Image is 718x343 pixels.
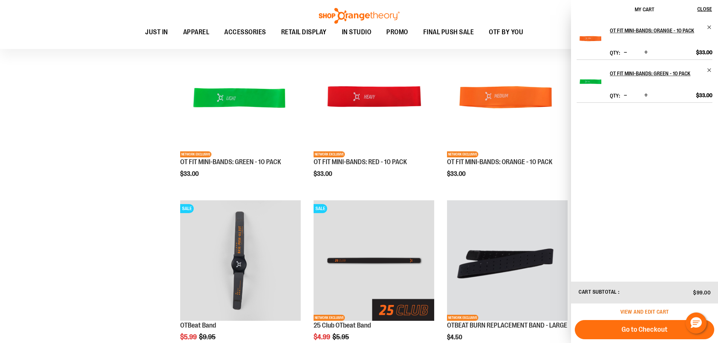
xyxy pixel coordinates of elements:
[145,24,168,41] span: JUST IN
[274,24,334,41] a: RETAIL DISPLAY
[176,33,305,197] div: product
[180,333,198,341] span: $5.99
[314,151,345,157] span: NETWORK EXCLUSIVE
[180,200,301,322] a: OTBeat BandSALE
[447,334,463,341] span: $4.50
[447,151,478,157] span: NETWORK EXCLUSIVE
[314,200,434,321] img: Main View of 2024 25 Club OTBeat Band
[610,24,712,37] a: OT FIT MINI-BANDS: ORANGE - 10 PACK
[180,151,211,157] span: NETWORK EXCLUSIVE
[423,24,474,41] span: FINAL PUSH SALE
[138,24,176,41] a: JUST IN
[481,24,531,41] a: OTF BY YOU
[217,24,274,41] a: ACCESSORIES
[577,24,712,59] li: Product
[696,49,712,56] span: $33.00
[622,92,629,99] button: Decrease product quantity
[447,200,568,321] img: Product image for OTBEAT BURN REPLACEMENT BAND - LARGE
[314,200,434,322] a: Main View of 2024 25 Club OTBeat BandSALENETWORK EXCLUSIVE
[707,67,712,73] a: Remove item
[447,200,568,322] a: Product image for OTBEAT BURN REPLACEMENT BAND - LARGENETWORK EXCLUSIVE
[379,24,416,41] a: PROMO
[575,320,714,339] button: Go to Checkout
[642,49,650,56] button: Increase product quantity
[447,37,568,159] a: Product image for OT FIT MINI-BANDS: ORANGE - 10 PACKNETWORK EXCLUSIVE
[489,24,523,41] span: OTF BY YOU
[310,33,438,197] div: product
[447,171,467,177] span: $33.00
[314,37,434,157] img: Product image for OT FIT MINI-BANDS: RED - 10 PACK
[577,67,605,101] a: OT FIT MINI-BANDS: GREEN - 10 PACK
[443,33,571,197] div: product
[314,37,434,159] a: Product image for OT FIT MINI-BANDS: RED - 10 PACKNETWORK EXCLUSIVE
[447,37,568,157] img: Product image for OT FIT MINI-BANDS: ORANGE - 10 PACK
[579,289,617,295] span: Cart Subtotal
[622,325,667,334] span: Go to Checkout
[183,24,210,41] span: APPAREL
[447,322,567,329] a: OTBEAT BURN REPLACEMENT BAND - LARGE
[314,333,331,341] span: $4.99
[224,24,266,41] span: ACCESSORIES
[180,158,281,166] a: OT FIT MINI-BANDS: GREEN - 10 PACK
[642,92,650,99] button: Increase product quantity
[180,171,200,177] span: $33.00
[386,24,408,41] span: PROMO
[610,67,702,79] h2: OT FIT MINI-BANDS: GREEN - 10 PACK
[610,67,712,79] a: OT FIT MINI-BANDS: GREEN - 10 PACK
[314,171,333,177] span: $33.00
[610,50,620,56] label: Qty
[416,24,482,41] a: FINAL PUSH SALE
[635,6,654,12] span: My Cart
[577,59,712,103] li: Product
[622,49,629,56] button: Decrease product quantity
[176,24,217,41] a: APPAREL
[199,333,217,341] span: $9.95
[318,8,401,24] img: Shop Orangetheory
[342,24,372,41] span: IN STUDIO
[447,158,553,166] a: OT FIT MINI-BANDS: ORANGE - 10 PACK
[314,322,371,329] a: 25 Club OTbeat Band
[180,322,216,329] a: OTBeat Band
[281,24,327,41] span: RETAIL DISPLAY
[707,24,712,30] a: Remove item
[620,309,669,315] a: View and edit cart
[334,24,379,41] a: IN STUDIO
[610,24,702,37] h2: OT FIT MINI-BANDS: ORANGE - 10 PACK
[686,313,707,334] button: Hello, have a question? Let’s chat.
[610,93,620,99] label: Qty
[180,37,301,157] img: Product image for OT FIT MINI-BANDS: GREEN - 10 PACK
[332,333,350,341] span: $5.95
[447,315,478,321] span: NETWORK EXCLUSIVE
[180,200,301,321] img: OTBeat Band
[696,92,712,99] span: $33.00
[577,24,605,58] a: OT FIT MINI-BANDS: ORANGE - 10 PACK
[314,315,345,321] span: NETWORK EXCLUSIVE
[577,24,605,53] img: OT FIT MINI-BANDS: ORANGE - 10 PACK
[577,67,605,96] img: OT FIT MINI-BANDS: GREEN - 10 PACK
[180,37,301,159] a: Product image for OT FIT MINI-BANDS: GREEN - 10 PACKNETWORK EXCLUSIVE
[697,6,712,12] span: Close
[180,204,194,213] span: SALE
[314,158,407,166] a: OT FIT MINI-BANDS: RED - 10 PACK
[314,204,327,213] span: SALE
[693,290,710,296] span: $99.00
